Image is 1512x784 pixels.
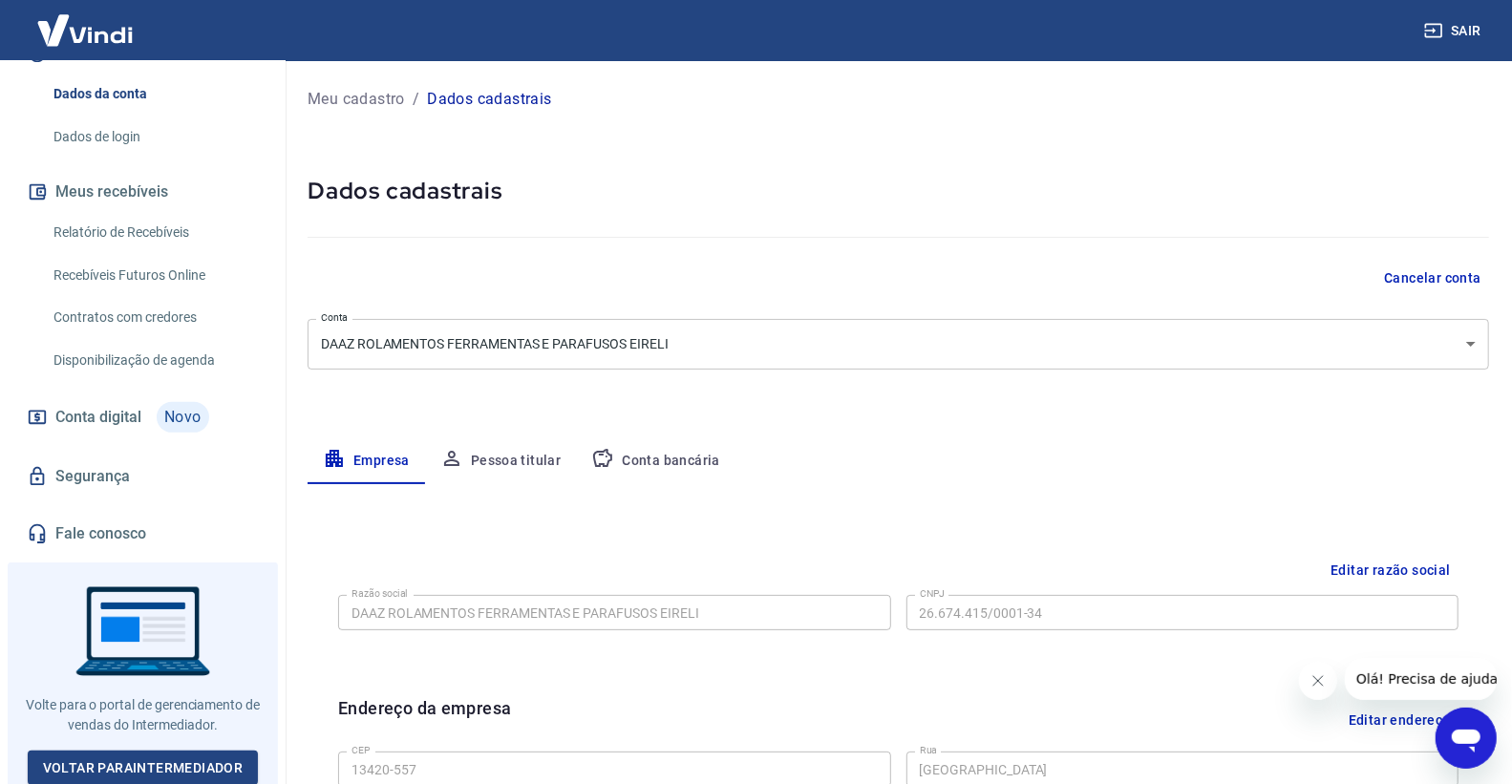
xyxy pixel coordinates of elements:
[46,213,263,252] a: Relatório de Recebíveis
[308,438,425,484] button: Empresa
[23,394,263,440] a: Conta digitalNovo
[23,513,263,555] a: Fale conosco
[1345,658,1497,700] iframe: Mensagem da empresa
[920,586,945,601] label: CNPJ
[1341,695,1459,744] button: Editar endereço
[1420,13,1489,49] button: Sair
[1436,708,1497,769] iframe: Botão para abrir a janela de mensagens
[308,88,405,111] a: Meu cadastro
[308,176,1489,206] h5: Dados cadastrais
[157,402,209,433] span: Novo
[46,74,263,114] a: Dados da conta
[23,456,263,498] a: Segurança
[1376,261,1489,296] button: Cancelar conta
[46,341,263,380] a: Disponibilização de agenda
[1299,662,1337,700] iframe: Fechar mensagem
[23,171,263,213] button: Meus recebíveis
[46,256,263,295] a: Recebíveis Futuros Online
[427,88,551,111] p: Dados cadastrais
[308,319,1489,370] div: DAAZ ROLAMENTOS FERRAMENTAS E PARAFUSOS EIRELI
[46,298,263,337] a: Contratos com credores
[351,743,370,757] label: CEP
[23,1,147,59] img: Vindi
[920,743,938,757] label: Rua
[55,404,141,431] span: Conta digital
[576,438,735,484] button: Conta bancária
[338,695,512,744] h6: Endereço da empresa
[425,438,577,484] button: Pessoa titular
[11,13,160,29] span: Olá! Precisa de ajuda?
[1323,553,1459,588] button: Editar razão social
[321,310,348,325] label: Conta
[351,586,408,601] label: Razão social
[413,88,419,111] p: /
[46,117,263,157] a: Dados de login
